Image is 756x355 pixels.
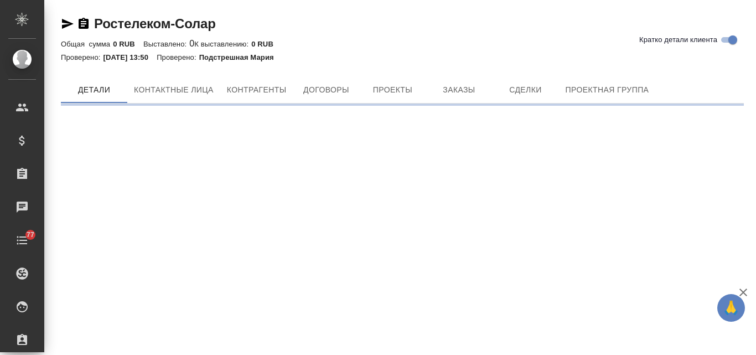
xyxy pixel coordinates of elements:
[113,40,143,48] p: 0 RUB
[299,83,353,97] span: Договоры
[134,83,214,97] span: Контактные лица
[499,83,552,97] span: Сделки
[722,296,741,320] span: 🙏
[366,83,419,97] span: Проекты
[61,37,744,50] div: 0
[3,227,42,254] a: 77
[103,53,157,61] p: [DATE] 13:50
[717,294,745,322] button: 🙏
[432,83,485,97] span: Заказы
[61,17,74,30] button: Скопировать ссылку для ЯМессенджера
[639,34,717,45] span: Кратко детали клиента
[194,40,251,48] p: К выставлению:
[251,40,282,48] p: 0 RUB
[61,40,113,48] p: Общая сумма
[77,17,90,30] button: Скопировать ссылку
[61,53,103,61] p: Проверено:
[199,53,282,61] p: Подстрешная Мария
[68,83,121,97] span: Детали
[565,83,649,97] span: Проектная группа
[157,53,199,61] p: Проверено:
[227,83,287,97] span: Контрагенты
[143,40,189,48] p: Выставлено:
[20,229,41,240] span: 77
[94,16,216,31] a: Ростелеком-Солар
